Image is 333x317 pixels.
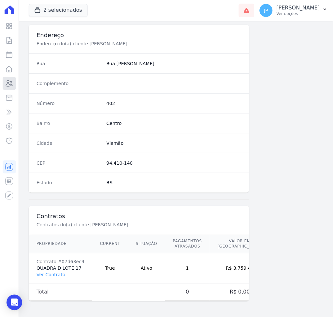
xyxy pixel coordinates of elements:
td: 1 [165,253,210,284]
td: R$ 3.759,46 [210,253,270,284]
div: Open Intercom Messenger [7,295,22,310]
th: Pagamentos Atrasados [165,235,210,253]
th: Propriedade [29,235,92,253]
button: 2 selecionados [29,4,88,16]
td: R$ 0,00 [210,284,270,301]
p: Ver opções [277,11,320,16]
td: True [92,253,128,284]
dt: Estado [36,180,101,186]
dd: RS [107,180,241,186]
div: Contrato #07d63ec9 [36,259,84,265]
button: JP [PERSON_NAME] Ver opções [254,1,333,20]
dt: Bairro [36,120,101,127]
td: Ativo [128,253,165,284]
dt: Cidade [36,140,101,146]
th: Situação [128,235,165,253]
th: Current [92,235,128,253]
a: Ver Contrato [36,272,65,278]
span: JP [264,8,268,13]
dd: 94.410-140 [107,160,241,166]
td: QUADRA D LOTE 17 [29,253,92,284]
td: Total [29,284,92,301]
dt: CEP [36,160,101,166]
dd: Viamão [107,140,241,146]
p: Contratos do(a) cliente [PERSON_NAME] [36,222,241,228]
h3: Endereço [36,31,241,39]
dd: Rua [PERSON_NAME] [107,60,241,67]
dt: Complemento [36,80,101,87]
p: [PERSON_NAME] [277,5,320,11]
dt: Rua [36,60,101,67]
p: Endereço do(a) cliente [PERSON_NAME] [36,40,241,47]
dt: Número [36,100,101,107]
dd: Centro [107,120,241,127]
th: Valor em [GEOGRAPHIC_DATA] [210,235,270,253]
h3: Contratos [36,213,241,220]
td: 0 [165,284,210,301]
dd: 402 [107,100,241,107]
